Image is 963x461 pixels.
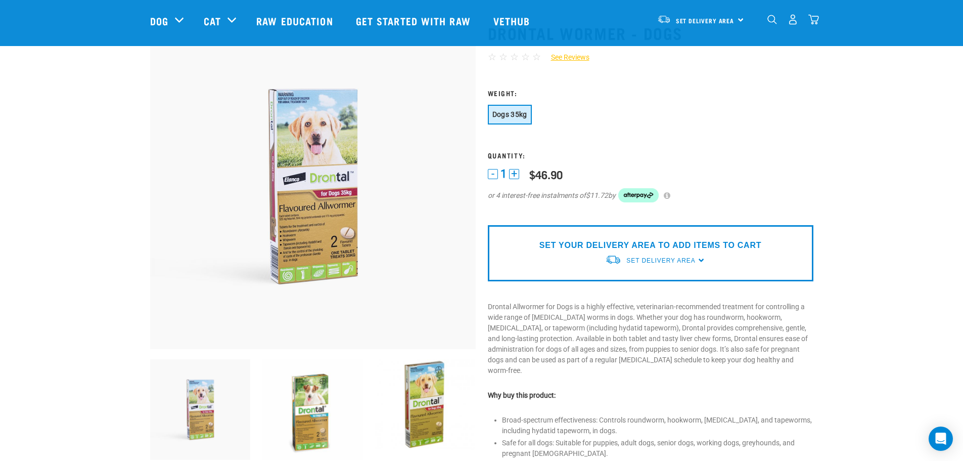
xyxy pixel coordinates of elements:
img: user.png [788,14,798,25]
img: van-moving.png [657,15,671,24]
span: ☆ [532,51,541,63]
span: ☆ [510,51,519,63]
button: + [509,169,519,179]
img: RE Product Shoot 2023 Nov8661 [150,23,476,349]
a: See Reviews [541,52,589,63]
p: Drontal Allwormer for Dogs is a highly effective, veterinarian-recommended treatment for controll... [488,302,813,376]
a: Get started with Raw [346,1,483,41]
span: Set Delivery Area [626,257,695,264]
a: Raw Education [246,1,345,41]
a: Vethub [483,1,543,41]
img: home-icon-1@2x.png [767,15,777,24]
img: RE Product Shoot 2023 Nov8661 [150,359,251,460]
h3: Quantity: [488,151,813,159]
a: Cat [204,13,221,28]
span: 1 [500,169,507,179]
div: Open Intercom Messenger [929,427,953,451]
li: Broad-spectrum effectiveness: Controls roundworm, hookworm, [MEDICAL_DATA], and tapeworms, includ... [502,415,813,436]
span: ☆ [521,51,530,63]
div: or 4 interest-free instalments of by [488,188,813,202]
img: home-icon@2x.png [808,14,819,25]
h3: Weight: [488,89,813,97]
button: - [488,169,498,179]
img: Drontal dog 35kg [375,359,476,449]
button: Dogs 35kg [488,105,532,124]
span: ☆ [488,51,496,63]
img: van-moving.png [605,255,621,265]
span: Dogs 35kg [492,110,527,118]
img: Afterpay [618,188,659,202]
li: Safe for all dogs: Suitable for puppies, adult dogs, senior dogs, working dogs, greyhounds, and p... [502,438,813,459]
strong: Why buy this product: [488,391,556,399]
img: Drontal dog 10kg [262,359,363,460]
span: ☆ [499,51,508,63]
div: $46.90 [529,168,563,181]
a: Dog [150,13,168,28]
span: Set Delivery Area [676,19,735,22]
span: $11.72 [586,190,608,201]
p: SET YOUR DELIVERY AREA TO ADD ITEMS TO CART [539,239,761,252]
